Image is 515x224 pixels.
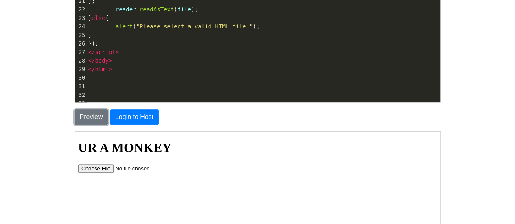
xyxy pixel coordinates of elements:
div: 23 [75,14,87,22]
span: body [95,57,109,64]
span: > [109,66,112,72]
span: </ [88,57,95,64]
div: 28 [75,57,87,65]
div: 22 [75,5,87,14]
span: </ [88,66,95,72]
div: 25 [75,31,87,39]
div: 30 [75,74,87,82]
span: > [109,57,112,64]
span: } [88,32,92,38]
span: </ [88,49,95,55]
span: reader [116,6,136,13]
span: > [116,49,119,55]
div: 27 [75,48,87,57]
button: Preview [75,109,108,125]
div: 32 [75,91,87,99]
span: . ( ); [88,6,198,13]
span: file [178,6,191,13]
span: } { [88,15,109,21]
span: "Please select a valid HTML file." [136,23,253,30]
div: 24 [75,22,87,31]
h1: UR A MONKEY [3,9,362,24]
div: 26 [75,39,87,48]
span: }); [88,40,99,47]
div: 31 [75,82,87,91]
span: else [92,15,105,21]
span: html [95,66,109,72]
span: alert [116,23,133,30]
button: Login to Host [110,109,159,125]
div: 33 [75,99,87,108]
span: ( ); [88,23,260,30]
span: script [95,49,116,55]
div: 29 [75,65,87,74]
span: readAsText [140,6,174,13]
